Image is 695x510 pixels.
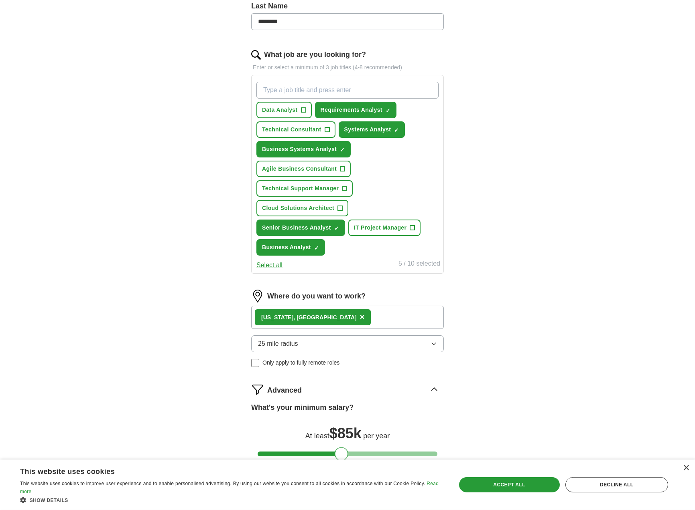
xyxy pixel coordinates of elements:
button: Business Systems Analyst✓ [256,141,351,157]
span: × [360,312,365,321]
span: Senior Business Analyst [262,224,331,232]
div: Close [683,465,689,471]
span: Systems Analyst [344,125,391,134]
button: IT Project Manager [348,220,421,236]
button: Technical Support Manager [256,180,353,197]
button: × [360,311,365,323]
div: Decline all [565,477,669,492]
button: Technical Consultant [256,121,335,138]
strong: [US_STATE] [261,314,293,321]
span: 25 mile radius [258,339,298,349]
span: per year [363,432,390,440]
img: search.png [251,50,261,60]
label: Last Name [251,1,444,12]
span: Agile Business Consultant [262,165,337,173]
div: 5 / 10 selected [398,259,440,270]
span: ✓ [314,245,319,251]
span: Business Analyst [262,243,311,252]
label: Where do you want to work? [267,291,366,302]
button: Senior Business Analyst✓ [256,220,345,236]
div: Accept all [459,477,560,492]
input: Only apply to fully remote roles [251,359,259,367]
button: Cloud Solutions Architect [256,200,348,216]
button: Systems Analyst✓ [339,121,405,138]
span: ✓ [394,127,399,133]
span: Data Analyst [262,106,298,114]
img: location.png [251,290,264,302]
span: Only apply to fully remote roles [262,359,339,367]
span: Requirements Analyst [321,106,382,114]
span: ✓ [386,107,390,114]
label: What's your minimum salary? [251,402,354,413]
div: , [GEOGRAPHIC_DATA] [261,313,357,322]
span: Technical Consultant [262,125,321,134]
input: Type a job title and press enter [256,82,439,99]
span: ✓ [334,225,339,232]
label: What job are you looking for? [264,49,366,60]
div: This website uses cookies [20,464,423,476]
button: Data Analyst [256,102,312,118]
p: Enter or select a minimum of 3 job titles (4-8 recommended) [251,63,444,72]
button: Select all [256,260,282,270]
span: IT Project Manager [354,224,407,232]
span: Business Systems Analyst [262,145,337,153]
button: 25 mile radius [251,335,444,352]
span: Technical Support Manager [262,184,339,193]
button: Agile Business Consultant [256,161,351,177]
span: Advanced [267,385,302,396]
img: filter [251,383,264,396]
span: At least [305,432,329,440]
span: ✓ [340,147,345,153]
span: Cloud Solutions Architect [262,204,334,212]
span: $ 85k [329,425,362,441]
span: This website uses cookies to improve user experience and to enable personalised advertising. By u... [20,481,425,486]
span: Show details [30,498,68,503]
button: Requirements Analyst✓ [315,102,396,118]
div: Show details [20,496,443,504]
button: Business Analyst✓ [256,239,325,256]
